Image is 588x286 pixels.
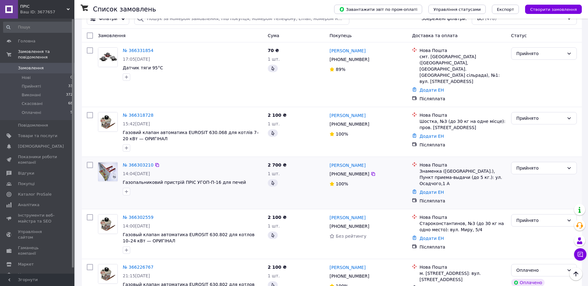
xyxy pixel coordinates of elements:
span: 21:15[DATE] [123,273,150,278]
span: 2 700 ₴ [268,162,287,167]
div: Нова Пошта [419,112,506,118]
a: Фото товару [98,264,118,284]
span: 17:05[DATE] [123,57,150,62]
div: Прийнято [516,115,564,122]
span: Гаманець компанії [18,245,57,256]
div: Післяплата [419,142,506,148]
div: Нова Пошта [419,264,506,270]
span: Замовлення та повідомлення [18,49,74,60]
span: 1 шт. [268,121,280,126]
span: Скасовані [22,101,43,106]
span: Фільтри [99,15,117,22]
span: Повідомлення [18,123,48,128]
span: 1 шт. [268,223,280,228]
span: [DEMOGRAPHIC_DATA] [18,144,64,149]
div: [PHONE_NUMBER] [328,55,370,64]
div: Нова Пошта [419,162,506,168]
h1: Список замовлень [93,6,156,13]
span: 372 [66,92,73,98]
span: 0 [70,75,73,80]
div: Нова Пошта [419,47,506,54]
div: Прийнято [516,50,564,57]
span: 33 [68,84,73,89]
span: 2 100 ₴ [268,113,287,118]
a: № 366331854 [123,48,153,53]
span: Каталог ProSale [18,192,51,197]
span: Інструменти веб-майстра та SEO [18,213,57,224]
a: Створити замовлення [519,6,582,11]
span: 2 100 ₴ [268,265,287,270]
a: Газопальниковий пристрій ПРІС УГОП-П-16 для печей [123,180,246,185]
span: 5 [70,110,73,115]
span: 1 шт. [268,57,280,62]
div: [PHONE_NUMBER] [328,222,370,231]
a: [PERSON_NAME] [329,264,365,271]
span: Створити замовлення [530,7,577,12]
a: № 366303210 [123,162,153,167]
span: Всі [477,15,484,22]
div: [PHONE_NUMBER] [328,272,370,280]
span: 2 100 ₴ [268,215,287,220]
span: 100% [336,181,348,186]
button: Управління статусами [428,5,486,14]
a: [PERSON_NAME] [329,112,365,119]
a: Фото товару [98,47,118,67]
span: 1 шт. [268,171,280,176]
div: Шостка, №3 (до 30 кг на одне місце): пров. [STREET_ADDRESS] [419,118,506,131]
span: Замовлення [98,33,126,38]
div: Нова Пошта [419,214,506,220]
a: Газовий клапан автоматика EUROSIT 630.068 для котлів 7–20 кВт — ОРИГІНАЛ [123,130,259,141]
a: Додати ЕН [419,236,444,241]
span: Аналітика [18,202,39,208]
button: Завантажити звіт по пром-оплаті [334,5,422,14]
span: Замовлення [18,65,44,71]
span: 14:00[DATE] [123,223,150,228]
span: ПРІС [20,4,67,9]
div: смт. [GEOGRAPHIC_DATA] ([GEOGRAPHIC_DATA], [GEOGRAPHIC_DATA]. [GEOGRAPHIC_DATA] сільрада), №1: ву... [419,54,506,84]
a: Фото товару [98,112,118,132]
div: Староконстантинов, №3 (до 30 кг на одно место): вул. Миру, 5/4 [419,220,506,233]
span: 100% [336,132,348,136]
span: Маркет [18,262,34,267]
button: Чат з покупцем [574,248,586,261]
div: [PHONE_NUMBER] [328,170,370,178]
span: Покупці [18,181,35,187]
span: Статус [511,33,527,38]
div: Знаменка ([GEOGRAPHIC_DATA].), Пункт приема-выдачи (до 5 кг.): ул. Осадчого,1 А [419,168,506,187]
a: Додати ЕН [419,190,444,195]
span: Прийняті [22,84,41,89]
span: Доставка та оплата [412,33,458,38]
div: Оплачено [516,267,564,274]
div: м. [STREET_ADDRESS]: вул. [STREET_ADDRESS] [419,270,506,283]
a: Газовый клапан автоматика EUROSIT 630.802 для котлов 10–24 кВт — ОРИГІНАЛ [123,232,254,243]
span: 15:42[DATE] [123,121,150,126]
input: Пошук за номером замовлення, ПІБ покупця, номером телефону, Email, номером накладної [134,12,349,25]
a: Фото товару [98,214,118,234]
button: Наверх [569,267,582,280]
a: [PERSON_NAME] [329,48,365,54]
div: Прийнято [516,217,564,224]
span: Cума [268,33,279,38]
div: [PHONE_NUMBER] [328,120,370,128]
input: Пошук [3,22,73,33]
a: № 366302559 [123,215,153,220]
div: Післяплата [419,96,506,102]
a: [PERSON_NAME] [329,162,365,168]
span: Управління статусами [433,7,481,12]
span: Нові [22,75,31,80]
span: 14:04[DATE] [123,171,150,176]
img: Фото товару [98,162,117,181]
span: Управління сайтом [18,229,57,240]
div: Прийнято [516,165,564,171]
a: Датчик тяги 95°C [123,65,163,70]
span: Відгуки [18,171,34,176]
span: 89% [336,67,345,72]
span: 68 [68,101,73,106]
a: Додати ЕН [419,88,444,93]
span: Збережені фільтри: [422,15,467,22]
img: Фото товару [98,48,117,67]
div: Ваш ID: 3677657 [20,9,74,15]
